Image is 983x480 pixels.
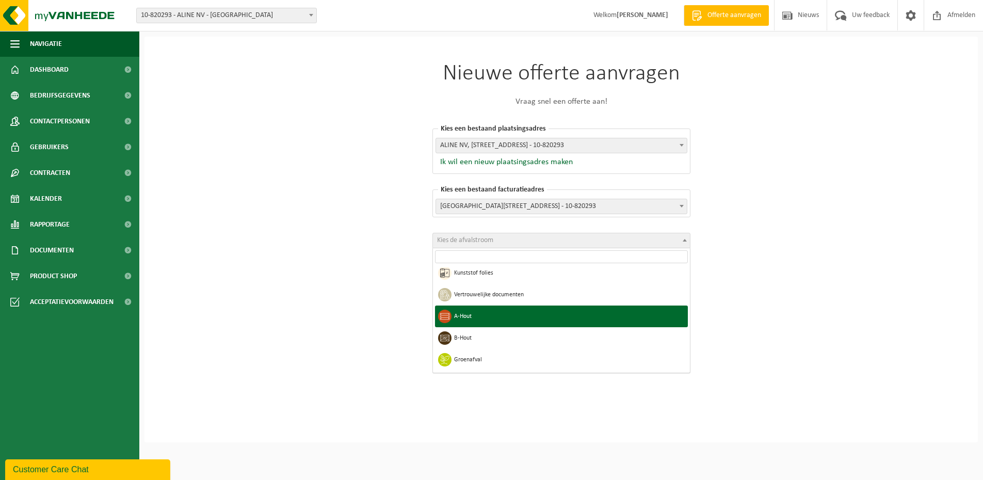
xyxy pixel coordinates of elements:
span: ALINE NV, KAMBALASTRAAT 14, ANTWERPEN - 10-820293 [436,138,687,153]
span: A-Hout [454,313,682,319]
span: 10-820293 - ALINE NV - ANTWERPEN [137,8,316,23]
iframe: chat widget [5,457,172,480]
span: Kies een bestaand plaatsingsadres [438,125,549,133]
span: Acceptatievoorwaarden [30,289,114,315]
span: Navigatie [30,31,62,57]
span: Documenten [30,237,74,263]
span: Bedrijfsgegevens [30,83,90,108]
span: ALINE NV, KAMBALASTRAAT 14, ANTWERPEN, 0446.007.087 - 10-820293 [436,199,687,214]
span: Contracten [30,160,70,186]
span: Rapportage [30,212,70,237]
span: B-Hout [454,335,682,341]
span: Kies de afvalstroom [437,236,493,244]
span: ALINE NV, KAMBALASTRAAT 14, ANTWERPEN, 0446.007.087 - 10-820293 [436,199,687,214]
span: Offerte aanvragen [705,10,764,21]
strong: [PERSON_NAME] [617,11,668,19]
span: Gebruikers [30,134,69,160]
span: Kunststof folies [454,270,682,276]
span: Product Shop [30,263,77,289]
span: Kies een bestaand facturatieadres [438,186,547,194]
p: Vraag snel een offerte aan! [432,95,690,108]
span: Dashboard [30,57,69,83]
span: Contactpersonen [30,108,90,134]
span: Vertrouwelijke documenten [454,292,682,298]
h1: Nieuwe offerte aanvragen [432,62,690,85]
span: 10-820293 - ALINE NV - ANTWERPEN [136,8,317,23]
span: Kalender [30,186,62,212]
span: Groenafval [454,357,682,363]
button: Ik wil een nieuw plaatsingsadres maken [436,157,573,167]
span: ALINE NV, KAMBALASTRAAT 14, ANTWERPEN - 10-820293 [436,138,687,153]
a: Offerte aanvragen [684,5,769,26]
